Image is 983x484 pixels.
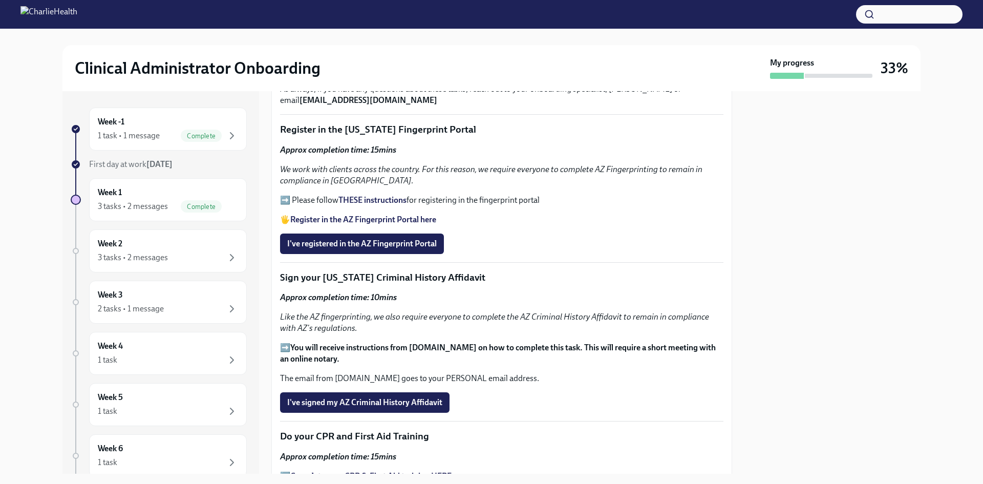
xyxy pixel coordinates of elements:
[280,271,723,284] p: Sign your [US_STATE] Criminal History Affidavit
[98,354,117,366] div: 1 task
[20,6,77,23] img: CharlieHealth
[338,195,407,205] a: THESE instructions
[280,123,723,136] p: Register in the [US_STATE] Fingerprint Portal
[280,312,709,333] em: Like the AZ fingerprinting, we also require everyone to complete the AZ Criminal History Affidavi...
[98,406,117,417] div: 1 task
[280,164,702,185] em: We work with clients across the country. For this reason, we require everyone to complete AZ Fing...
[280,292,397,302] strong: Approx completion time: 10mins
[280,83,723,106] p: As always, if you have any questions about these tasks, reach out to your onboarding specialist, ...
[280,195,723,206] p: ➡️ Please follow for registering in the fingerprint portal
[98,289,123,301] h6: Week 3
[71,332,247,375] a: Week 41 task
[71,434,247,477] a: Week 61 task
[98,252,168,263] div: 3 tasks • 2 messages
[280,343,716,364] strong: You will receive instructions from [DOMAIN_NAME] on how to complete this task. This will require ...
[71,229,247,272] a: Week 23 tasks • 2 messages
[280,342,723,365] p: ➡️
[98,187,122,198] h6: Week 1
[280,471,723,482] p: ➡️
[98,392,123,403] h6: Week 5
[98,201,168,212] div: 3 tasks • 2 messages
[98,116,124,128] h6: Week -1
[98,130,160,141] div: 1 task • 1 message
[98,303,164,314] div: 2 tasks • 1 message
[181,203,222,211] span: Complete
[280,392,450,413] button: I've signed my AZ Criminal History Affidavit
[98,341,123,352] h6: Week 4
[290,215,436,224] a: Register in the AZ Fingerprint Portal here
[71,159,247,170] a: First day at work[DATE]
[280,430,723,443] p: Do your CPR and First Aid Training
[146,159,173,169] strong: [DATE]
[280,214,723,225] p: 🖐️
[75,58,320,78] h2: Clinical Administrator Onboarding
[71,178,247,221] a: Week 13 tasks • 2 messagesComplete
[71,383,247,426] a: Week 51 task
[290,471,452,481] a: Complete your CPR & First Aid training HERE
[280,234,444,254] button: I've registered in the AZ Fingerprint Portal
[280,373,723,384] p: The email from [DOMAIN_NAME] goes to your PERSONAL email address.
[881,59,908,77] h3: 33%
[300,95,437,105] strong: [EMAIL_ADDRESS][DOMAIN_NAME]
[71,108,247,151] a: Week -11 task • 1 messageComplete
[98,238,122,249] h6: Week 2
[280,452,396,461] strong: Approx completion time: 15mins
[287,397,442,408] span: I've signed my AZ Criminal History Affidavit
[89,159,173,169] span: First day at work
[98,443,123,454] h6: Week 6
[181,132,222,140] span: Complete
[98,457,117,468] div: 1 task
[280,145,396,155] strong: Approx completion time: 15mins
[770,57,814,69] strong: My progress
[287,239,437,249] span: I've registered in the AZ Fingerprint Portal
[71,281,247,324] a: Week 32 tasks • 1 message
